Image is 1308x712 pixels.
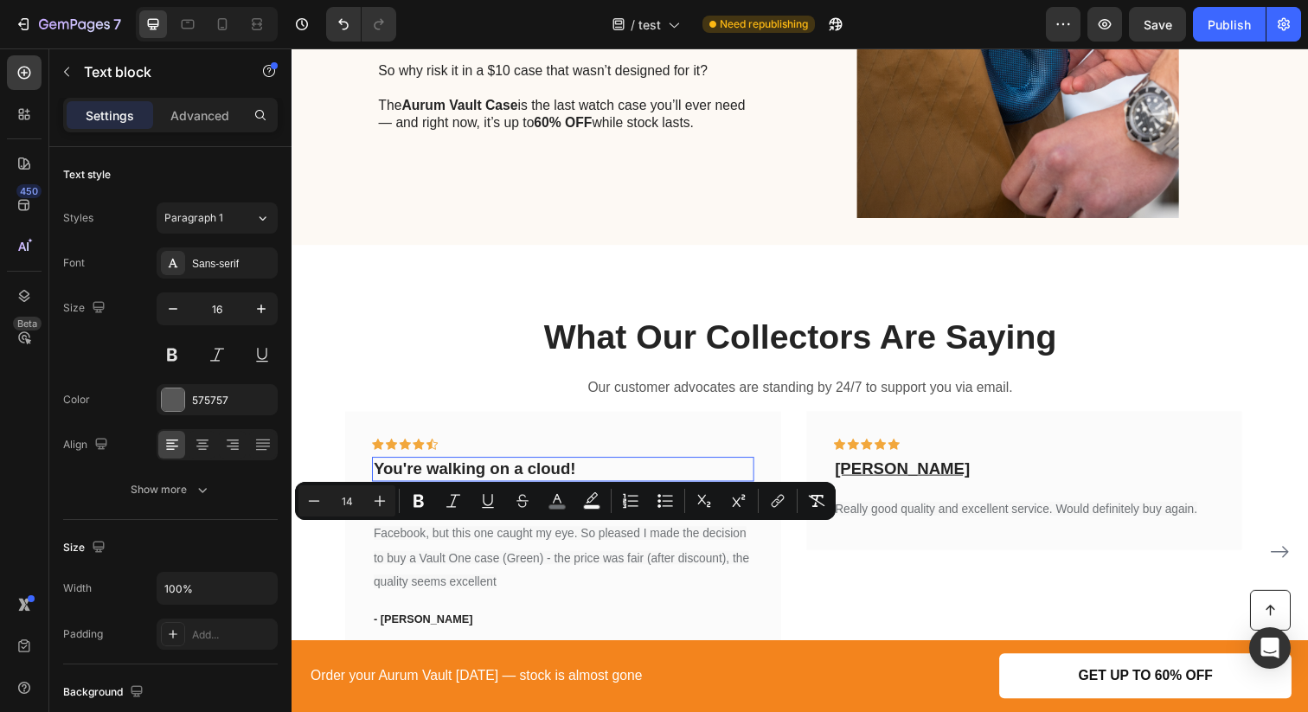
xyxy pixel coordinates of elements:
[16,184,42,198] div: 450
[326,7,396,42] div: Undo/Redo
[295,482,836,520] div: Editor contextual toolbar
[7,7,129,42] button: 7
[63,255,85,271] div: Font
[631,16,635,34] span: /
[63,474,278,505] button: Show more
[63,297,109,320] div: Size
[1249,627,1291,669] div: Open Intercom Messenger
[63,626,103,642] div: Padding
[192,627,273,643] div: Add...
[86,106,134,125] p: Settings
[1208,16,1251,34] div: Publish
[63,210,93,226] div: Styles
[555,420,693,438] u: [PERSON_NAME]
[192,393,273,408] div: 575757
[63,681,147,704] div: Background
[104,451,162,466] div: Text block
[1193,7,1266,42] button: Publish
[722,618,1021,664] a: GET UP TO 60% OFF
[995,500,1023,528] button: Carousel Next Arrow
[157,202,278,234] button: Paragraph 1
[113,14,121,35] p: 7
[247,68,306,83] strong: 60% OFF
[63,536,109,560] div: Size
[1129,7,1186,42] button: Save
[268,463,285,477] div: 16
[63,167,111,183] div: Text style
[63,433,112,457] div: Align
[88,14,477,32] p: So why risk it in a $10 case that wasn’t designed for it?
[292,48,1308,712] iframe: Design area
[15,334,1023,359] p: Our customer advocates are standing by 24/7 to support you via email.
[63,392,90,407] div: Color
[131,481,211,498] div: Show more
[84,61,231,82] p: Text block
[84,574,471,592] p: - [PERSON_NAME]
[13,317,42,330] div: Beta
[638,16,661,34] span: test
[13,270,1025,318] h2: What Our Collectors Are Saying
[555,463,926,477] span: Really good quality and excellent service. Would definitely buy again.
[112,50,231,65] strong: Aurum Vault Case
[157,573,277,604] input: Auto
[88,49,477,86] p: The is the last watch case you’ll ever need — and right now, it’s up to while stock lasts.
[84,419,471,440] p: You're walking on a cloud!
[192,256,273,272] div: Sans-serif
[82,456,472,559] div: Rich Text Editor. Editing area: main
[1144,17,1172,32] span: Save
[164,210,223,226] span: Paragraph 1
[803,632,940,650] p: GET UP TO 60% OFF
[170,106,229,125] p: Advanced
[63,581,92,596] div: Width
[720,16,808,32] span: Need republishing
